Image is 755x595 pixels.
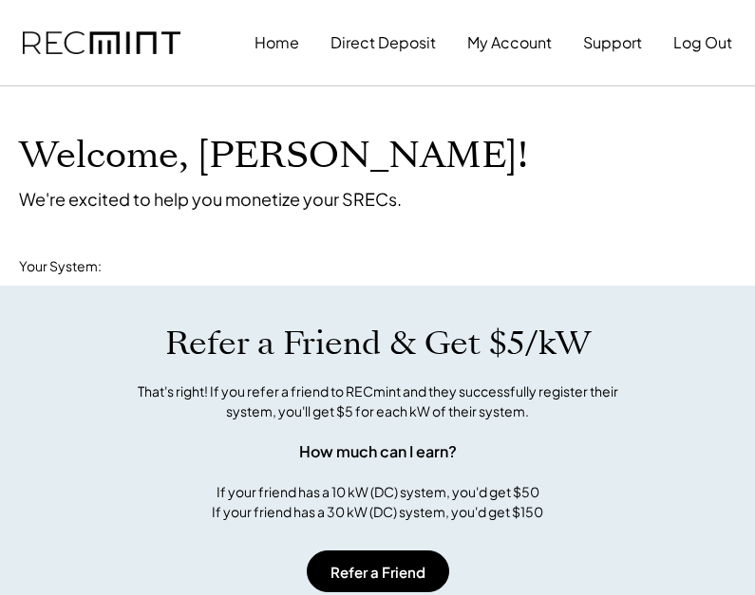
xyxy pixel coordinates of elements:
[19,134,528,178] h1: Welcome, [PERSON_NAME]!
[307,550,449,592] button: Refer a Friend
[19,188,402,210] div: We're excited to help you monetize your SRECs.
[330,24,436,62] button: Direct Deposit
[255,24,299,62] button: Home
[212,482,543,522] div: If your friend has a 10 kW (DC) system, you'd get $50 If your friend has a 30 kW (DC) system, you...
[467,24,552,62] button: My Account
[117,381,639,421] div: That's right! If you refer a friend to RECmint and they successfully register their system, you'l...
[583,24,642,62] button: Support
[165,324,591,363] h1: Refer a Friend & Get $5/kW
[23,31,180,55] img: recmint-logotype%403x.png
[299,440,457,463] div: How much can I earn?
[673,24,732,62] button: Log Out
[19,257,102,276] div: Your System:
